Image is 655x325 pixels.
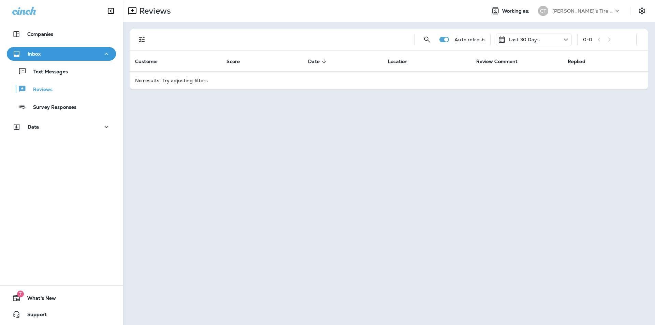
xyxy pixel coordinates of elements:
[538,6,548,16] div: CT
[130,71,648,89] td: No results. Try adjusting filters
[388,59,408,64] span: Location
[308,59,320,64] span: Date
[308,58,329,64] span: Date
[136,6,171,16] p: Reviews
[28,124,39,130] p: Data
[7,64,116,78] button: Text Messages
[509,37,540,42] p: Last 30 Days
[227,58,249,64] span: Score
[636,5,648,17] button: Settings
[27,31,53,37] p: Companies
[476,58,527,64] span: Review Comment
[101,4,120,18] button: Collapse Sidebar
[552,8,614,14] p: [PERSON_NAME]'s Tire & Auto
[20,295,56,304] span: What's New
[135,33,149,46] button: Filters
[7,100,116,114] button: Survey Responses
[26,87,53,93] p: Reviews
[28,51,41,57] p: Inbox
[17,291,24,297] span: 7
[502,8,531,14] span: Working as:
[476,59,518,64] span: Review Comment
[20,312,47,320] span: Support
[7,120,116,134] button: Data
[27,69,68,75] p: Text Messages
[7,308,116,321] button: Support
[135,58,167,64] span: Customer
[26,104,76,111] p: Survey Responses
[420,33,434,46] button: Search Reviews
[454,37,485,42] p: Auto refresh
[7,27,116,41] button: Companies
[568,58,594,64] span: Replied
[7,82,116,96] button: Reviews
[568,59,585,64] span: Replied
[388,58,417,64] span: Location
[135,59,158,64] span: Customer
[7,291,116,305] button: 7What's New
[583,37,592,42] div: 0 - 0
[227,59,240,64] span: Score
[7,47,116,61] button: Inbox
